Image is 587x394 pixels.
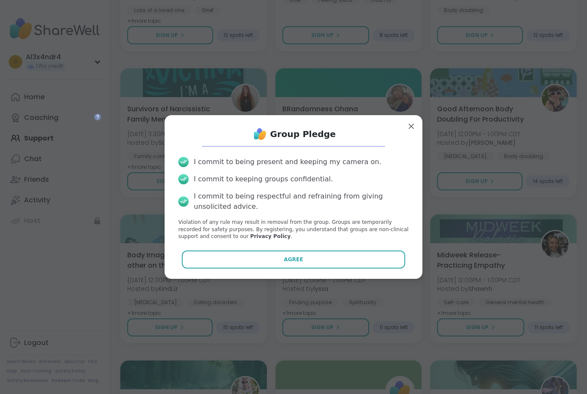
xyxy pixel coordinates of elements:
[194,191,409,212] div: I commit to being respectful and refraining from giving unsolicited advice.
[284,256,303,263] span: Agree
[94,113,101,120] iframe: Spotlight
[270,128,336,140] h1: Group Pledge
[178,219,409,240] p: Violation of any rule may result in removal from the group. Groups are temporarily recorded for s...
[194,157,381,167] div: I commit to being present and keeping my camera on.
[194,174,333,184] div: I commit to keeping groups confidential.
[182,250,406,269] button: Agree
[251,125,269,143] img: ShareWell Logo
[250,233,290,239] a: Privacy Policy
